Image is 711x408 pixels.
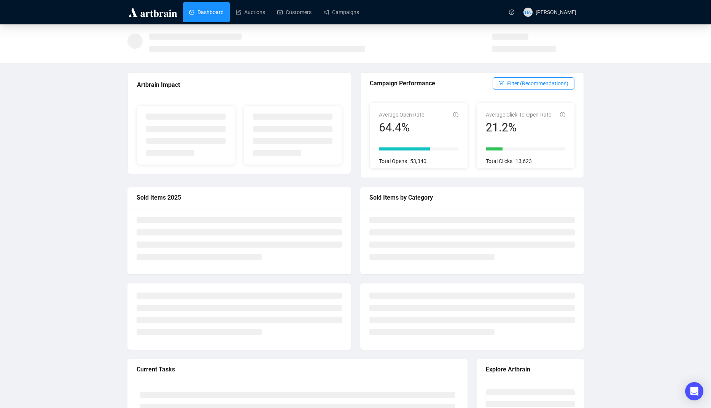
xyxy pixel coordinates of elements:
span: filter [499,80,504,86]
a: Campaigns [324,2,359,22]
div: Artbrain Impact [137,80,342,90]
div: 21.2% [486,120,551,135]
span: Total Opens [379,158,407,164]
div: Current Tasks [137,365,458,374]
span: question-circle [509,10,514,15]
a: Dashboard [189,2,224,22]
div: Explore Artbrain [486,365,575,374]
span: HA [525,9,531,16]
span: info-circle [560,112,565,117]
button: Filter (Recommendations) [493,77,574,90]
span: Filter (Recommendations) [507,79,568,88]
a: Auctions [236,2,265,22]
div: 64.4% [379,120,424,135]
span: 13,623 [515,158,532,164]
div: Sold Items by Category [369,193,575,202]
img: logo [127,6,178,18]
div: Sold Items 2025 [137,193,342,202]
span: [PERSON_NAME] [536,9,576,15]
span: Average Click-To-Open-Rate [486,112,551,118]
div: Open Intercom Messenger [685,382,703,400]
div: Campaign Performance [370,78,493,88]
span: 53,340 [410,158,426,164]
span: Average Open Rate [379,112,424,118]
span: info-circle [453,112,458,117]
a: Customers [277,2,312,22]
span: Total Clicks [486,158,512,164]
